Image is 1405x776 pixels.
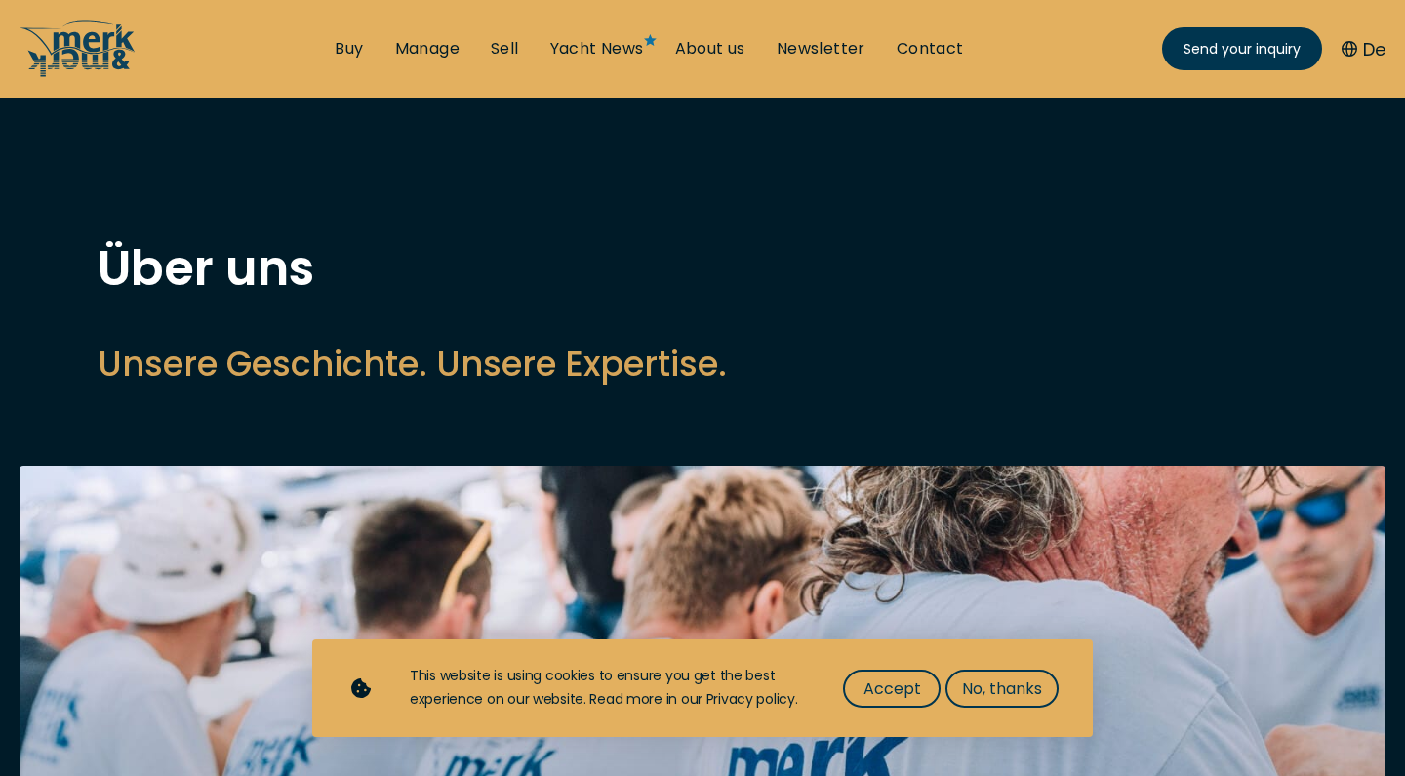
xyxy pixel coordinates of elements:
[1162,27,1322,70] a: Send your inquiry
[1342,36,1385,62] button: De
[945,670,1059,708] button: No, thanks
[675,38,745,60] a: About us
[335,38,363,60] a: Buy
[550,38,644,60] a: Yacht News
[897,38,964,60] a: Contact
[962,676,1042,701] span: No, thanks
[843,670,941,708] button: Accept
[491,38,519,60] a: Sell
[98,340,1307,388] h2: Unsere Geschichte. Unsere Expertise.
[410,665,804,712] div: This website is using cookies to ensure you get the best experience on our website. Read more in ...
[706,689,795,709] a: Privacy policy
[777,38,865,60] a: Newsletter
[395,38,460,60] a: Manage
[98,244,1307,293] h1: Über uns
[863,676,921,701] span: Accept
[1184,39,1301,60] span: Send your inquiry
